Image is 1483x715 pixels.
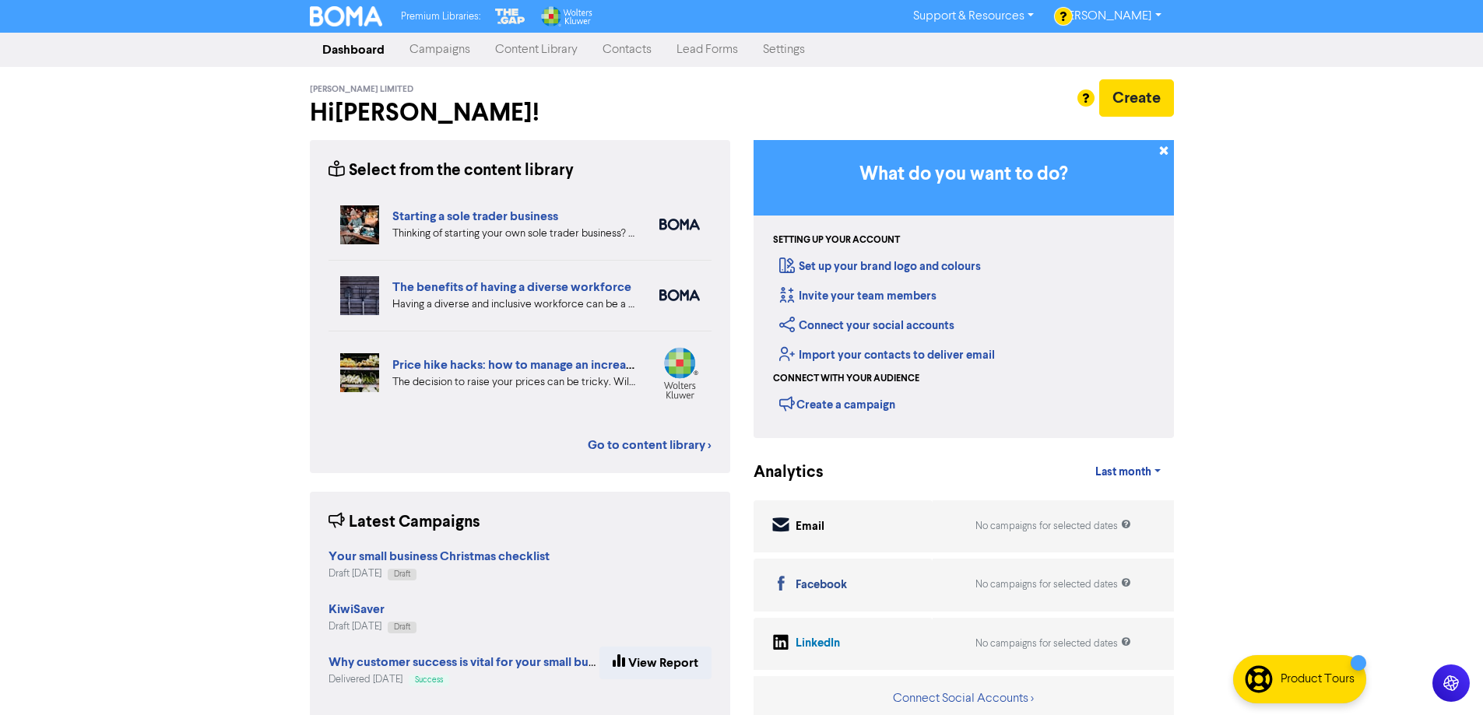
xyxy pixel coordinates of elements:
[329,566,550,581] div: Draft [DATE]
[664,34,750,65] a: Lead Forms
[329,604,385,616] a: KiwiSaver
[779,348,995,363] a: Import your contacts to deliver email
[777,163,1151,186] h3: What do you want to do?
[1083,457,1173,488] a: Last month
[392,279,631,295] a: The benefits of having a diverse workforce
[1095,465,1151,479] span: Last month
[1046,4,1173,29] a: [PERSON_NAME]
[392,226,636,242] div: Thinking of starting your own sole trader business? The Sole Trader Toolkit from the Ministry of ...
[659,219,700,230] img: boma
[796,518,824,536] div: Email
[901,4,1046,29] a: Support & Resources
[392,374,636,391] div: The decision to raise your prices can be tricky. Will you lose customers or be able to reinforce ...
[392,357,782,373] a: Price hike hacks: how to manage an increase without losing customers
[779,289,937,303] a: Invite your team members
[392,296,636,313] div: Having a diverse and inclusive workforce can be a major boost for your business. We list four of ...
[975,577,1131,592] div: No campaigns for selected dates
[401,12,480,22] span: Premium Libraries:
[975,519,1131,534] div: No campaigns for selected dates
[773,233,900,247] div: Setting up your account
[394,570,410,578] span: Draft
[539,6,592,26] img: Wolters Kluwer
[754,461,804,485] div: Analytics
[329,657,622,669] a: Why customer success is vital for your small business
[329,549,550,564] strong: Your small business Christmas checklist
[329,601,385,617] strong: KiwiSaver
[588,436,712,454] a: Go to content library >
[329,159,574,183] div: Select from the content library
[329,672,599,687] div: Delivered [DATE]
[779,392,895,415] div: Create a campaign
[310,6,383,26] img: BOMA Logo
[392,209,558,224] a: Starting a sole trader business
[493,6,527,26] img: The Gap
[310,34,397,65] a: Dashboard
[415,676,443,684] span: Success
[750,34,817,65] a: Settings
[1405,640,1483,715] iframe: Chat Widget
[397,34,483,65] a: Campaigns
[329,654,622,670] strong: Why customer success is vital for your small business
[329,619,416,634] div: Draft [DATE]
[329,551,550,563] a: Your small business Christmas checklist
[975,636,1131,651] div: No campaigns for selected dates
[329,510,480,534] div: Latest Campaigns
[310,84,413,95] span: [PERSON_NAME] Limited
[310,98,730,128] h2: Hi [PERSON_NAME] !
[779,318,954,333] a: Connect your social accounts
[796,577,847,594] div: Facebook
[659,289,700,301] img: boma
[892,689,1035,709] button: Connect Social Accounts >
[796,635,840,653] div: LinkedIn
[659,347,700,399] img: wolters_kluwer
[590,34,664,65] a: Contacts
[773,372,919,386] div: Connect with your audience
[394,623,410,631] span: Draft
[779,259,981,274] a: Set up your brand logo and colours
[599,647,712,679] a: View Report
[1099,79,1174,117] button: Create
[754,140,1174,438] div: Getting Started in BOMA
[483,34,590,65] a: Content Library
